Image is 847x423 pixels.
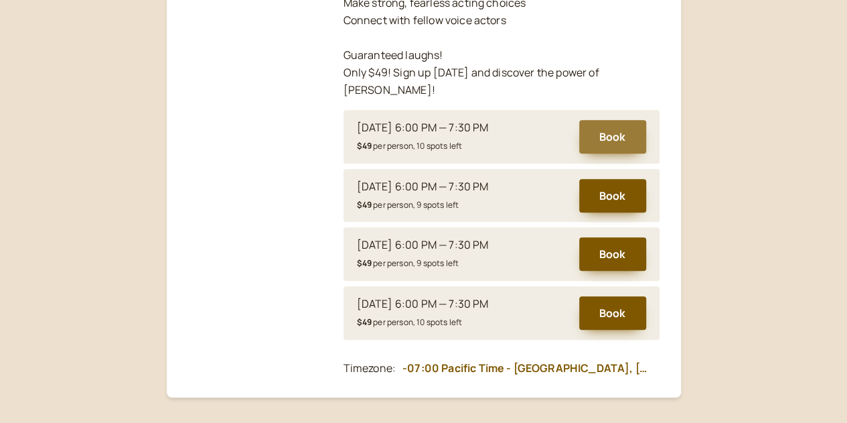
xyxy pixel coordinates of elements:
b: $49 [357,199,372,210]
div: [DATE] 6:00 PM — 7:30 PM [357,237,489,254]
button: Book [579,296,646,330]
div: [DATE] 6:00 PM — 7:30 PM [357,178,489,196]
small: per person, 9 spots left [357,257,459,269]
div: Timezone: [343,360,396,377]
div: [DATE] 6:00 PM — 7:30 PM [357,296,489,313]
button: Book [579,179,646,213]
button: Book [579,237,646,271]
small: per person, 10 spots left [357,140,463,152]
small: per person, 10 spots left [357,316,463,328]
button: Book [579,120,646,154]
b: $49 [357,140,372,152]
div: [DATE] 6:00 PM — 7:30 PM [357,119,489,137]
b: $49 [357,316,372,328]
small: per person, 9 spots left [357,199,459,210]
b: $49 [357,257,372,269]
